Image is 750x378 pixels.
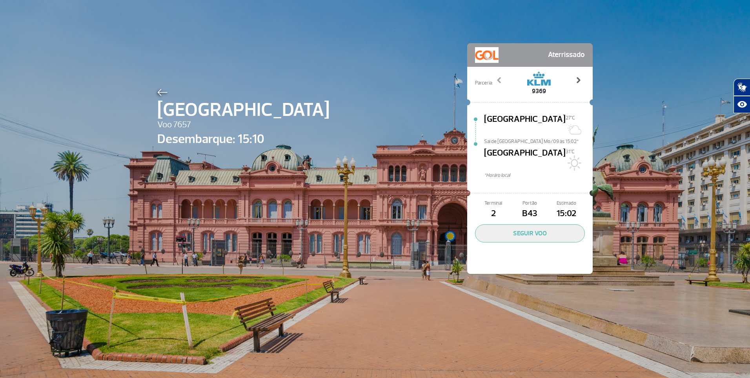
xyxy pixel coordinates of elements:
span: 9369 [527,86,551,96]
div: Plugin de acessibilidade da Hand Talk. [734,79,750,113]
button: Abrir recursos assistivos. [734,96,750,113]
span: Voo 7657 [157,118,329,132]
span: Desembarque: 15:10 [157,130,329,149]
span: Aterrissado [548,47,585,63]
img: Sol [566,155,581,171]
span: Portão [512,200,548,207]
span: B43 [512,207,548,220]
span: Estimado [548,200,585,207]
span: 31°C [566,149,575,155]
button: SEGUIR VOO [475,224,585,242]
span: Sai de [GEOGRAPHIC_DATA] Mo/09 às 15:02* [484,138,593,143]
span: [GEOGRAPHIC_DATA] [484,147,566,172]
span: Terminal [475,200,512,207]
span: [GEOGRAPHIC_DATA] [484,113,566,138]
span: *Horáro local [484,172,593,179]
span: 27°C [566,115,575,121]
span: 15:02 [548,207,585,220]
button: Abrir tradutor de língua de sinais. [734,79,750,96]
span: 2 [475,207,512,220]
span: [GEOGRAPHIC_DATA] [157,96,329,124]
img: Sol com muitas nuvens [566,121,581,137]
span: Parceria: [475,79,493,87]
